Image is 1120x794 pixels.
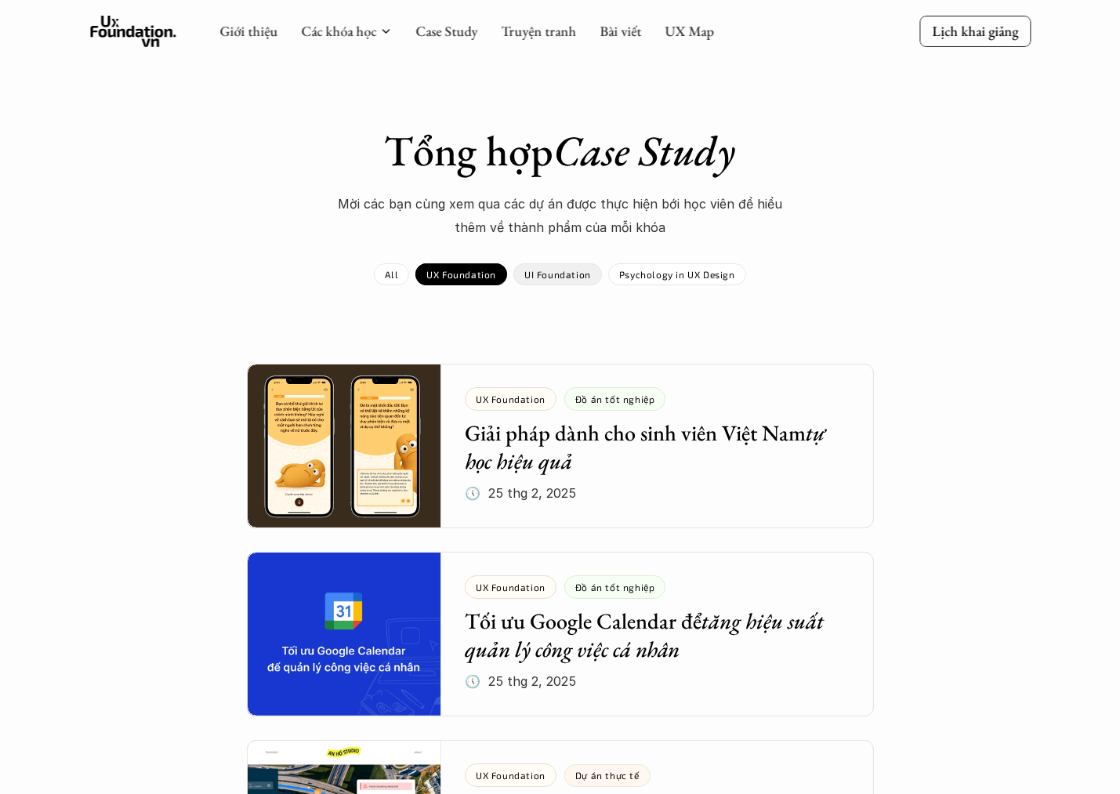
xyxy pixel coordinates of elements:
[247,552,874,716] a: UX FoundationĐồ án tốt nghiệpTối ưu Google Calendar đểtăng hiệu suất quản lý công việc cá nhân🕔 2...
[247,364,874,528] a: UX FoundationĐồ án tốt nghiệpGiải pháp dành cho sinh viên Việt Namtự học hiệu quả🕔 25 thg 2, 2025
[600,22,641,40] a: Bài viết
[932,22,1018,40] p: Lịch khai giảng
[665,22,714,40] a: UX Map
[524,269,591,280] p: UI Foundation
[301,22,376,40] a: Các khóa học
[501,22,576,40] a: Truyện tranh
[608,263,746,285] a: Psychology in UX Design
[325,192,796,240] p: Mời các bạn cùng xem qua các dự án được thực hiện bới học viên để hiểu thêm về thành phẩm của mỗi...
[385,269,398,280] p: All
[219,22,277,40] a: Giới thiệu
[619,269,735,280] p: Psychology in UX Design
[415,263,507,285] a: UX Foundation
[374,263,409,285] a: All
[415,22,477,40] a: Case Study
[554,123,736,178] em: Case Study
[426,269,496,280] p: UX Foundation
[286,125,835,176] h1: Tổng hợp
[919,16,1031,46] a: Lịch khai giảng
[513,263,602,285] a: UI Foundation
